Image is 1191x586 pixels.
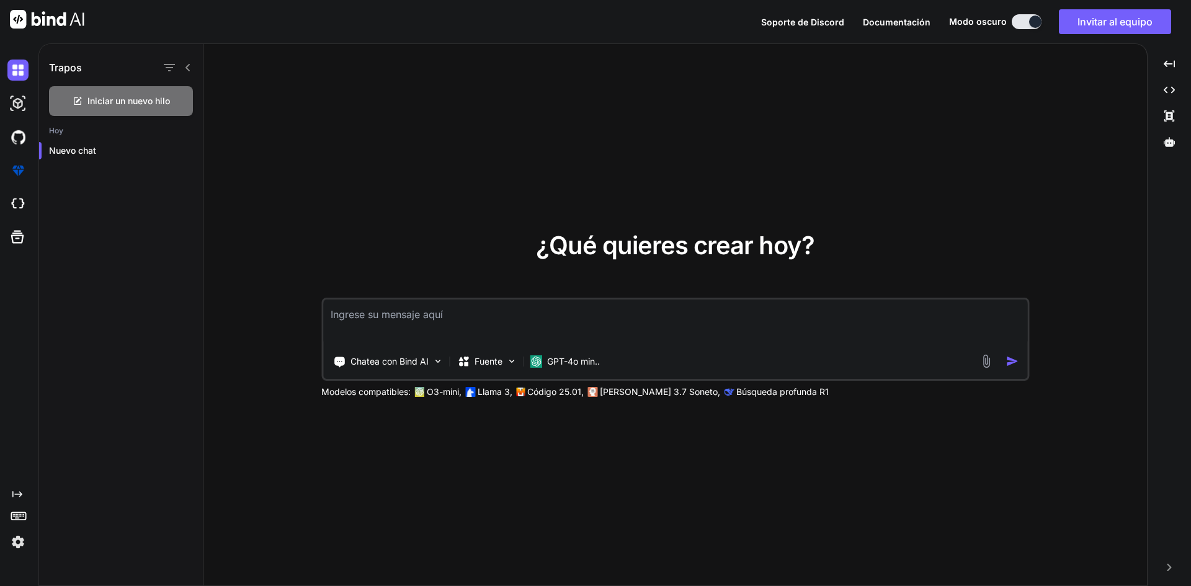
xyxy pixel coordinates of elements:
[547,356,600,366] font: GPT-4o min..
[475,356,502,366] font: Fuente
[1077,16,1153,28] font: Invitar al equipo
[427,386,462,397] font: O3-mini,
[527,386,584,397] font: Código 25.01,
[7,160,29,181] img: de primera calidad
[7,93,29,114] img: darkAi-studio
[478,386,512,397] font: Llama 3,
[7,60,29,81] img: darkChat
[863,16,930,29] button: Documentación
[414,387,424,397] img: GPT-4
[516,388,525,396] img: Mistral-AI
[49,61,82,74] font: Trapos
[979,354,993,368] img: adjunto
[1006,355,1019,368] img: icono
[432,356,443,366] img: Herramientas de selección
[724,387,734,397] img: claudio
[736,386,829,397] font: Búsqueda profunda R1
[350,356,429,366] font: Chatea con Bind AI
[587,387,597,397] img: claudio
[506,356,517,366] img: Seleccione modelos
[863,17,930,27] font: Documentación
[10,10,84,29] img: Vincular IA
[1059,9,1171,34] button: Invitar al equipo
[761,17,844,27] font: Soporte de Discord
[465,387,475,397] img: Llama2
[949,16,1007,27] font: Modo oscuro
[87,95,170,106] font: Iniciar un nuevo hilo
[7,531,29,553] img: ajustes
[600,386,720,397] font: [PERSON_NAME] 3.7 Soneto,
[530,355,542,368] img: GPT-4o mini
[536,230,814,260] font: ¿Qué quieres crear hoy?
[321,386,411,397] font: Modelos compatibles:
[49,126,63,135] font: Hoy
[761,16,844,29] button: Soporte de Discord
[7,193,29,215] img: cloudideIcon
[49,145,96,156] font: Nuevo chat
[7,127,29,148] img: githubDark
